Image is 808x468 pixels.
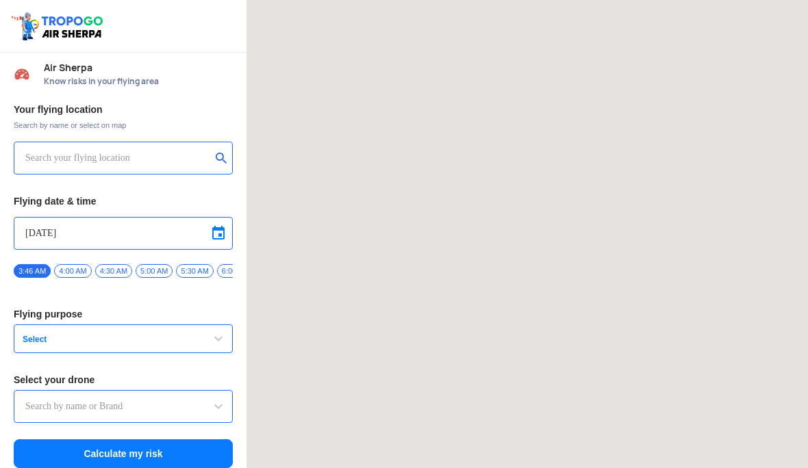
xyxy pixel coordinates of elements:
[44,62,233,73] span: Air Sherpa
[95,264,132,278] span: 4:30 AM
[14,120,233,131] span: Search by name or select on map
[136,264,173,278] span: 5:00 AM
[25,225,221,242] input: Select Date
[25,398,221,415] input: Search by name or Brand
[54,264,91,278] span: 4:00 AM
[14,439,233,468] button: Calculate my risk
[14,309,233,319] h3: Flying purpose
[14,105,233,114] h3: Your flying location
[17,334,188,345] span: Select
[14,196,233,206] h3: Flying date & time
[217,264,254,278] span: 6:00 AM
[25,150,211,166] input: Search your flying location
[176,264,213,278] span: 5:30 AM
[44,76,233,87] span: Know risks in your flying area
[14,375,233,385] h3: Select your drone
[14,66,30,82] img: Risk Scores
[10,10,108,42] img: ic_tgdronemaps.svg
[14,324,233,353] button: Select
[14,264,51,278] span: 3:46 AM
